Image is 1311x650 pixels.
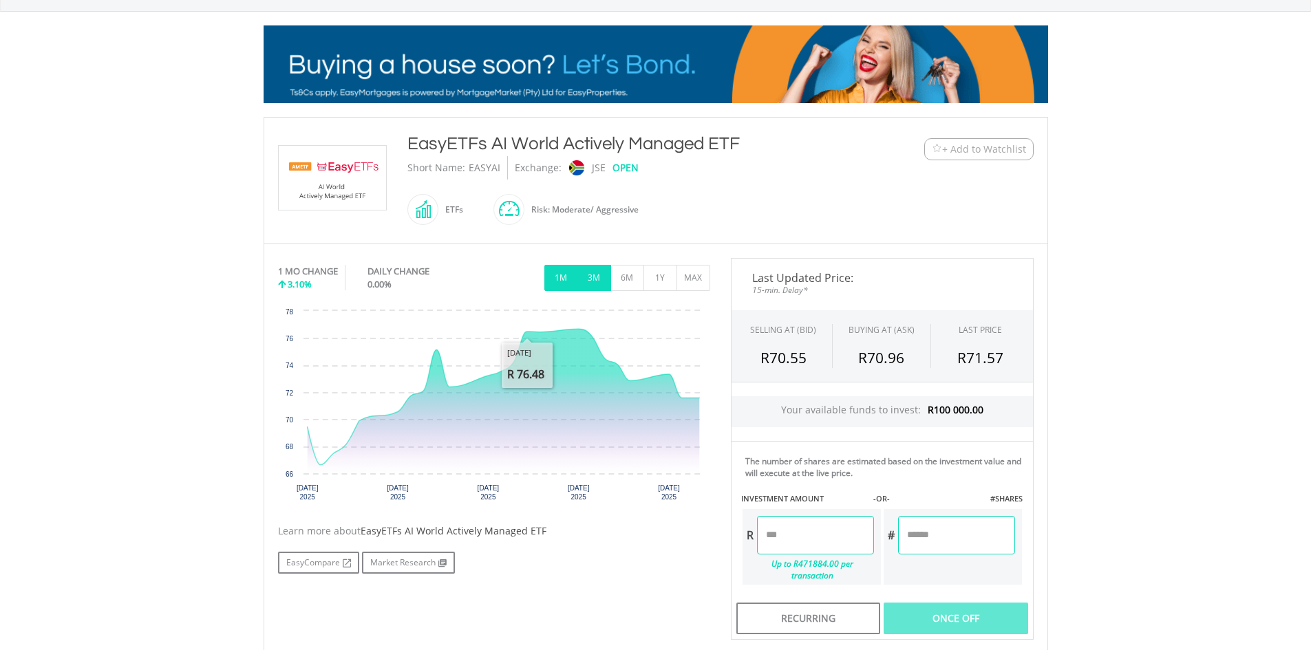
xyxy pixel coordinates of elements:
[612,156,639,180] div: OPEN
[610,265,644,291] button: 6M
[278,304,710,510] div: Chart. Highcharts interactive chart.
[544,265,578,291] button: 1M
[643,265,677,291] button: 1Y
[285,362,293,369] text: 74
[990,493,1023,504] label: #SHARES
[278,304,710,510] svg: Interactive chart
[957,348,1003,367] span: R71.57
[477,484,499,501] text: [DATE] 2025
[296,484,318,501] text: [DATE] 2025
[928,403,983,416] span: R100 000.00
[285,470,293,478] text: 66
[743,554,874,585] div: Up to R471884.00 per transaction
[924,138,1034,160] button: Watchlist + Add to Watchlist
[873,493,890,504] label: -OR-
[959,324,1002,336] div: LAST PRICE
[407,131,840,156] div: EasyETFs AI World Actively Managed ETF
[658,484,680,501] text: [DATE] 2025
[362,552,455,574] a: Market Research
[524,193,639,226] div: Risk: Moderate/ Aggressive
[515,156,562,180] div: Exchange:
[567,484,589,501] text: [DATE] 2025
[367,278,392,290] span: 0.00%
[932,144,942,154] img: Watchlist
[750,324,816,336] div: SELLING AT (BID)
[285,443,293,451] text: 68
[407,156,465,180] div: Short Name:
[387,484,409,501] text: [DATE] 2025
[281,146,384,210] img: EQU.ZA.EASYAI.png
[732,396,1033,427] div: Your available funds to invest:
[264,25,1048,103] img: EasyMortage Promotion Banner
[278,265,338,278] div: 1 MO CHANGE
[367,265,476,278] div: DAILY CHANGE
[285,389,293,397] text: 72
[285,308,293,316] text: 78
[858,348,904,367] span: R70.96
[742,283,1023,296] span: 15-min. Delay*
[285,335,293,343] text: 76
[849,324,915,336] span: BUYING AT (ASK)
[743,516,757,554] div: R
[760,348,807,367] span: R70.55
[592,156,606,180] div: JSE
[736,603,880,634] div: Recurring
[278,552,359,574] a: EasyCompare
[278,524,710,538] div: Learn more about
[884,603,1027,634] div: Once Off
[741,493,824,504] label: INVESTMENT AMOUNT
[438,193,463,226] div: ETFs
[884,516,898,554] div: #
[361,524,546,537] span: EasyETFs AI World Actively Managed ETF
[745,455,1027,479] div: The number of shares are estimated based on the investment value and will execute at the live price.
[742,272,1023,283] span: Last Updated Price:
[285,416,293,424] text: 70
[577,265,611,291] button: 3M
[676,265,710,291] button: MAX
[942,142,1026,156] span: + Add to Watchlist
[288,278,312,290] span: 3.10%
[469,156,500,180] div: EASYAI
[568,160,584,175] img: jse.png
